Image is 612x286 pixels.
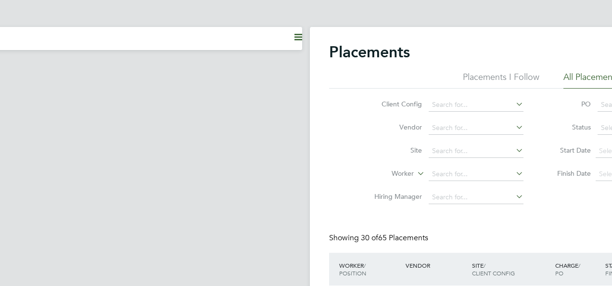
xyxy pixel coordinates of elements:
label: PO [548,100,591,108]
div: Site [470,257,553,282]
label: Site [367,146,422,155]
label: Finish Date [548,169,591,178]
label: Worker [358,169,414,179]
div: Showing [329,233,430,243]
label: Status [548,123,591,131]
span: 30 of [361,233,378,243]
input: Search for... [429,144,523,158]
label: Start Date [548,146,591,155]
input: Search for... [429,121,523,135]
label: Vendor [367,123,422,131]
input: Search for... [429,98,523,112]
div: Vendor [403,257,470,274]
div: Charge [553,257,603,282]
span: 65 Placements [361,233,428,243]
li: Placements I Follow [463,71,539,89]
label: Hiring Manager [367,192,422,201]
div: Worker [337,257,403,282]
h2: Placements [329,42,410,62]
label: Client Config [367,100,422,108]
span: / PO [555,261,580,277]
span: / Client Config [472,261,515,277]
span: / Position [339,261,366,277]
input: Search for... [429,191,523,204]
input: Search for... [429,168,523,181]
